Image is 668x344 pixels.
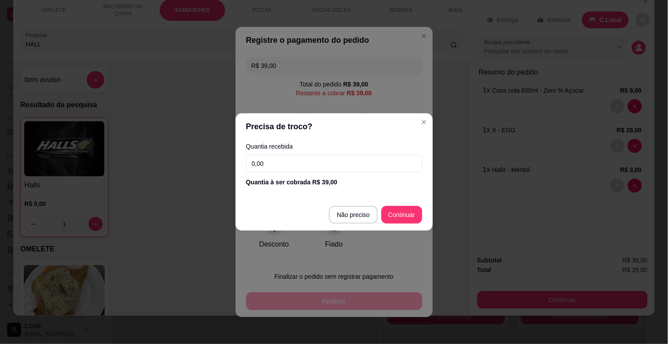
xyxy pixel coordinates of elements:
[246,143,422,150] label: Quantia recebida
[381,206,422,224] button: Continuar
[236,113,433,140] header: Precisa de troco?
[329,206,378,224] button: Não preciso
[417,115,431,129] button: Close
[246,178,422,187] div: Quantia à ser cobrada R$ 39,00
